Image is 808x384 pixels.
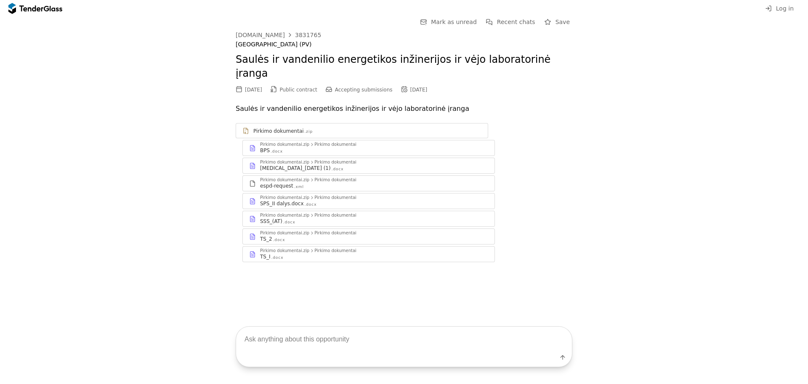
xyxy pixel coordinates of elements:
a: Pirkimo dokumentai.zipPirkimo dokumentaiSPS_II dalys.docx.docx [242,193,495,209]
a: Pirkimo dokumentai.zipPirkimo dokumentaiBPS.docx [242,140,495,156]
a: [DOMAIN_NAME]3831765 [236,32,321,38]
div: [GEOGRAPHIC_DATA] (PV) [236,41,572,48]
div: Pirkimo dokumentai.zip [260,231,309,235]
span: Log in [776,5,794,12]
div: [MEDICAL_DATA]_[DATE] (1) [260,165,331,172]
div: [DATE] [410,87,428,93]
button: Save [542,17,572,27]
div: .zip [305,129,313,134]
div: TS_I [260,253,271,260]
span: Recent chats [497,19,535,25]
div: Pirkimo dokumentai.zip [260,196,309,200]
div: Pirkimo dokumentai.zip [260,160,309,164]
div: SPS_II dalys.docx [260,200,304,207]
div: .docx [305,202,317,207]
div: Pirkimo dokumentai [314,249,356,253]
div: TS_2 [260,236,272,242]
div: .docx [271,149,283,154]
div: 3831765 [295,32,321,38]
button: Recent chats [484,17,538,27]
div: BPS [260,147,270,154]
span: Mark as unread [431,19,477,25]
div: [DOMAIN_NAME] [236,32,285,38]
div: .xml [294,184,304,190]
div: Pirkimo dokumentai [314,231,356,235]
a: Pirkimo dokumentai.zipPirkimo dokumentaiTS_I.docx [242,246,495,262]
div: espd-request [260,183,293,189]
button: Log in [763,3,796,14]
a: Pirkimo dokumentai.zipPirkimo dokumentaiSSS_(AT).docx [242,211,495,227]
p: Saulės ir vandenilio energetikos inžinerijos ir vėjo laboratorinė įranga [236,103,572,115]
div: Pirkimo dokumentai [253,128,304,134]
a: Pirkimo dokumentai.zipPirkimo dokumentaiespd-request.xml [242,175,495,191]
div: Pirkimo dokumentai.zip [260,142,309,147]
div: Pirkimo dokumentai [314,160,356,164]
div: .docx [332,166,344,172]
div: Pirkimo dokumentai.zip [260,178,309,182]
button: Mark as unread [417,17,479,27]
div: Pirkimo dokumentai [314,142,356,147]
div: .docx [273,237,285,243]
a: Pirkimo dokumentai.zip [236,123,488,138]
div: [DATE] [245,87,262,93]
span: Accepting submissions [335,87,393,93]
div: Pirkimo dokumentai.zip [260,213,309,218]
div: Pirkimo dokumentai [314,178,356,182]
div: SSS_(AT) [260,218,282,225]
h2: Saulės ir vandenilio energetikos inžinerijos ir vėjo laboratorinė įranga [236,53,572,81]
a: Pirkimo dokumentai.zipPirkimo dokumentai[MEDICAL_DATA]_[DATE] (1).docx [242,158,495,174]
span: Save [555,19,570,25]
div: Pirkimo dokumentai [314,196,356,200]
div: .docx [283,220,295,225]
div: Pirkimo dokumentai [314,213,356,218]
a: Pirkimo dokumentai.zipPirkimo dokumentaiTS_2.docx [242,228,495,244]
div: Pirkimo dokumentai.zip [260,249,309,253]
span: Public contract [280,87,317,93]
div: .docx [271,255,284,260]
